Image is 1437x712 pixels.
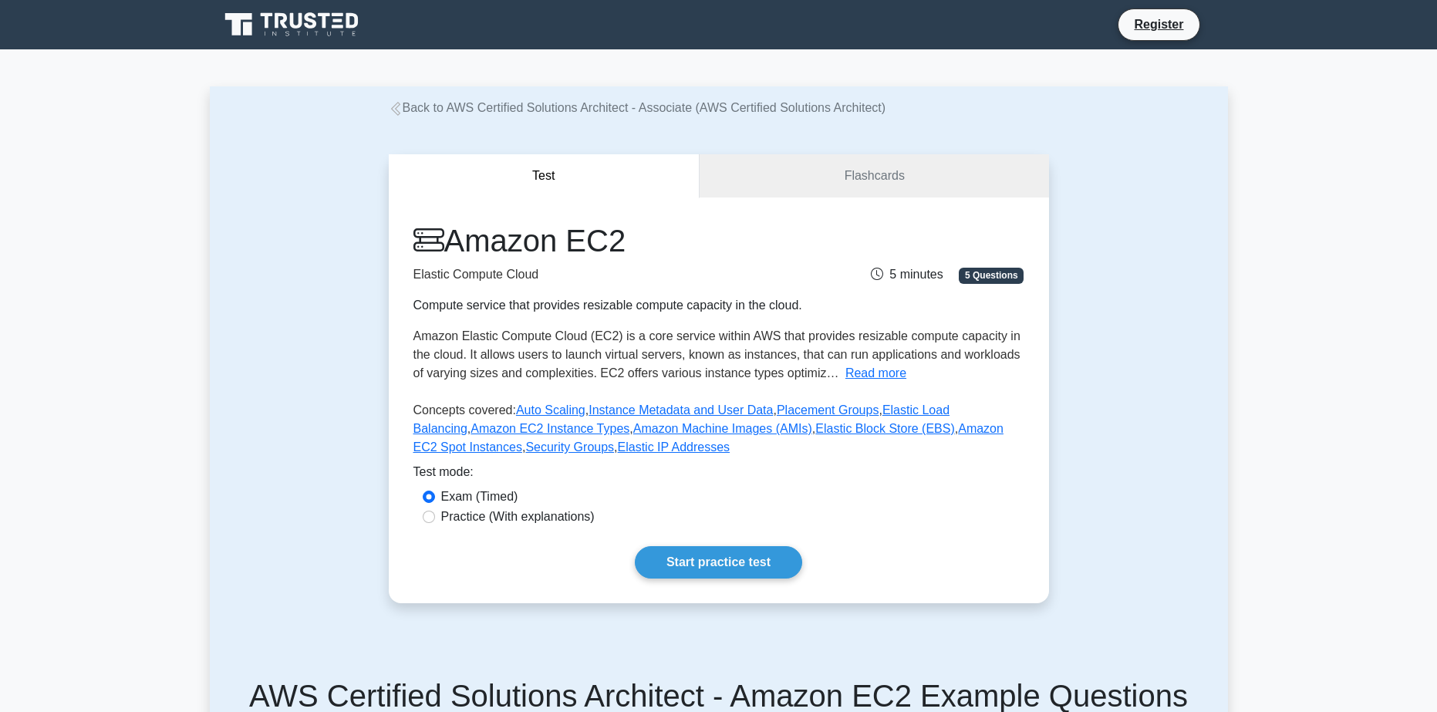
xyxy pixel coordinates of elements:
[815,422,955,435] a: Elastic Block Store (EBS)
[845,364,906,383] button: Read more
[441,488,518,506] label: Exam (Timed)
[633,422,812,435] a: Amazon Machine Images (AMIs)
[413,265,815,284] p: Elastic Compute Cloud
[871,268,943,281] span: 5 minutes
[413,222,815,259] h1: Amazon EC2
[413,329,1020,380] span: Amazon Elastic Compute Cloud (EC2) is a core service within AWS that provides resizable compute c...
[471,422,629,435] a: Amazon EC2 Instance Types
[635,546,802,579] a: Start practice test
[389,101,886,114] a: Back to AWS Certified Solutions Architect - Associate (AWS Certified Solutions Architect)
[589,403,773,417] a: Instance Metadata and User Data
[777,403,879,417] a: Placement Groups
[413,296,815,315] div: Compute service that provides resizable compute capacity in the cloud.
[618,440,730,454] a: Elastic IP Addresses
[700,154,1048,198] a: Flashcards
[389,154,700,198] button: Test
[525,440,614,454] a: Security Groups
[413,401,1024,463] p: Concepts covered: , , , , , , , , ,
[516,403,585,417] a: Auto Scaling
[441,508,595,526] label: Practice (With explanations)
[1125,15,1192,34] a: Register
[959,268,1024,283] span: 5 Questions
[413,463,1024,488] div: Test mode:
